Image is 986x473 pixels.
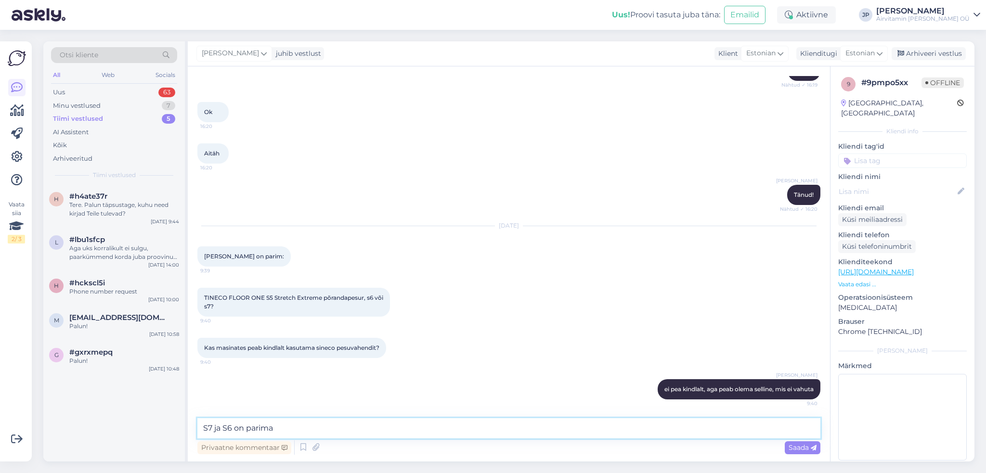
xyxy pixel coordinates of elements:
span: #h4ate37r [69,192,107,201]
div: Tiimi vestlused [53,114,103,124]
span: Tänud! [794,191,814,198]
div: Küsi telefoninumbrit [838,240,916,253]
div: Kliendi info [838,127,967,136]
div: All [51,69,62,81]
p: Kliendi nimi [838,172,967,182]
span: Kas masinates peab kindlalt kasutama sineco pesuvahendit? [204,344,379,351]
div: Socials [154,69,177,81]
span: merlesoosaar@mail.ee [69,313,169,322]
div: Palun! [69,357,179,365]
div: Vaata siia [8,200,25,243]
div: Klient [714,49,738,59]
div: 7 [162,101,175,111]
div: Proovi tasuta juba täna: [612,9,720,21]
span: 16:20 [200,164,236,171]
img: Askly Logo [8,49,26,67]
div: [DATE] 10:00 [148,296,179,303]
div: [DATE] 10:58 [149,331,179,338]
span: 9:40 [200,358,236,366]
div: [DATE] 14:00 [148,261,179,268]
span: Tiimi vestlused [93,171,136,179]
a: [PERSON_NAME]Airvitamin [PERSON_NAME] OÜ [876,7,980,23]
span: #gxrxmepq [69,348,113,357]
div: Arhiveeritud [53,154,92,164]
span: Saada [789,443,817,452]
span: 9:39 [200,267,236,274]
div: [PERSON_NAME] [838,346,967,355]
div: 5 [162,114,175,124]
input: Lisa tag [838,153,967,168]
div: Palun! [69,322,179,331]
div: Uus [53,88,65,97]
p: Kliendi email [838,203,967,213]
span: Nähtud ✓ 16:20 [780,205,817,213]
span: [PERSON_NAME] [776,371,817,379]
a: [URL][DOMAIN_NAME] [838,268,914,276]
div: Tere. Palun täpsustage, kuhu need kirjad Teile tulevad? [69,201,179,218]
span: Aitäh [204,150,220,157]
div: 63 [158,88,175,97]
span: Ok [204,108,212,115]
span: 9 [847,80,850,88]
span: l [55,239,58,246]
span: #lbu1sfcp [69,235,105,244]
div: [DATE] 10:48 [149,365,179,372]
p: [MEDICAL_DATA] [838,303,967,313]
span: m [54,317,59,324]
span: [PERSON_NAME] [776,177,817,184]
span: Offline [921,77,964,88]
p: Brauser [838,317,967,327]
p: Kliendi tag'id [838,141,967,152]
span: [PERSON_NAME] [202,48,259,59]
span: 9:40 [200,317,236,324]
div: 2 / 3 [8,235,25,243]
span: 9:40 [781,400,817,407]
div: JP [859,8,872,22]
div: Phone number request [69,287,179,296]
div: [PERSON_NAME] [876,7,970,15]
textarea: S7 ja S6 on parimad [197,418,820,438]
p: Klienditeekond [838,257,967,267]
div: [DATE] [197,221,820,230]
div: Küsi meiliaadressi [838,213,907,226]
div: Privaatne kommentaar [197,441,291,454]
div: Aktiivne [777,6,836,24]
b: Uus! [612,10,630,19]
span: TINECO FLOOR ONE S5 Stretch Extreme põrandapesur, s6 või s7? [204,294,385,310]
p: Operatsioonisüsteem [838,293,967,303]
span: #hckscl5i [69,279,105,287]
span: Estonian [746,48,776,59]
div: [DATE] 9:44 [151,218,179,225]
span: 16:20 [200,123,236,130]
p: Vaata edasi ... [838,280,967,289]
div: Arhiveeri vestlus [892,47,966,60]
span: Estonian [845,48,875,59]
div: Kõik [53,141,67,150]
div: Minu vestlused [53,101,101,111]
span: h [54,282,59,289]
div: [GEOGRAPHIC_DATA], [GEOGRAPHIC_DATA] [841,98,957,118]
div: Aga uks korralikult ei sulgu, paarkümmend korda juba proovinud ja sättinud.. et ainult teibiga vi... [69,244,179,261]
div: AI Assistent [53,128,89,137]
p: Märkmed [838,361,967,371]
p: Chrome [TECHNICAL_ID] [838,327,967,337]
div: Web [100,69,117,81]
span: g [54,351,59,358]
div: # 9pmpo5xx [861,77,921,89]
span: ei pea kindlalt, aga peab olema selline, mis ei vahuta [664,385,814,393]
span: h [54,195,59,203]
div: Airvitamin [PERSON_NAME] OÜ [876,15,970,23]
div: juhib vestlust [272,49,321,59]
span: [PERSON_NAME] on parim: [204,253,284,260]
span: Otsi kliente [60,50,98,60]
button: Emailid [724,6,765,24]
input: Lisa nimi [839,186,956,197]
div: Klienditugi [796,49,837,59]
span: Nähtud ✓ 16:19 [781,81,817,89]
p: Kliendi telefon [838,230,967,240]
